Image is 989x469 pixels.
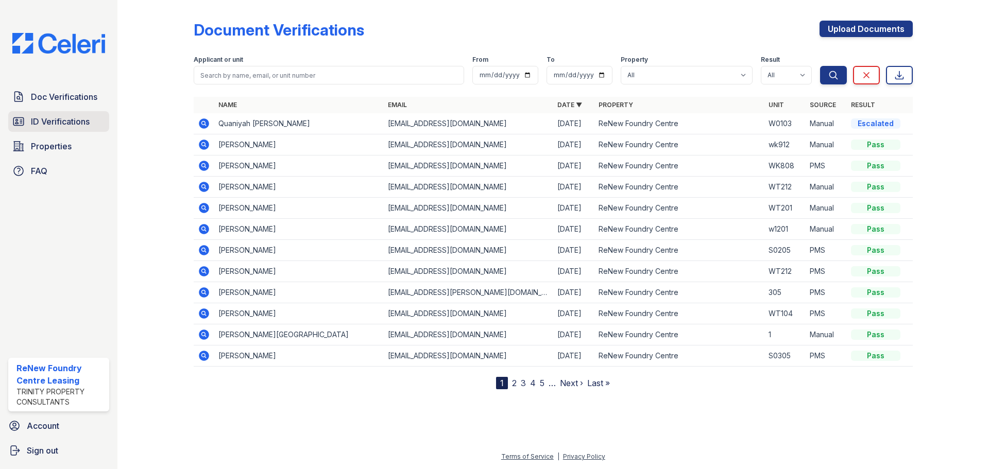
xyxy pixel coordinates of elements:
[521,378,526,388] a: 3
[384,219,553,240] td: [EMAIL_ADDRESS][DOMAIN_NAME]
[384,113,553,134] td: [EMAIL_ADDRESS][DOMAIN_NAME]
[384,261,553,282] td: [EMAIL_ADDRESS][DOMAIN_NAME]
[769,101,784,109] a: Unit
[851,224,900,234] div: Pass
[851,308,900,319] div: Pass
[594,134,764,155] td: ReNew Foundry Centre
[594,177,764,198] td: ReNew Foundry Centre
[764,177,806,198] td: WT212
[599,101,633,109] a: Property
[764,345,806,367] td: S0305
[547,56,555,64] label: To
[806,240,847,261] td: PMS
[764,219,806,240] td: w1201
[851,101,875,109] a: Result
[8,111,109,132] a: ID Verifications
[16,362,105,387] div: ReNew Foundry Centre Leasing
[594,240,764,261] td: ReNew Foundry Centre
[806,324,847,345] td: Manual
[8,161,109,181] a: FAQ
[621,56,648,64] label: Property
[557,101,582,109] a: Date ▼
[8,86,109,107] a: Doc Verifications
[384,282,553,303] td: [EMAIL_ADDRESS][PERSON_NAME][DOMAIN_NAME]
[384,240,553,261] td: [EMAIL_ADDRESS][DOMAIN_NAME]
[851,287,900,298] div: Pass
[496,377,508,389] div: 1
[563,453,605,460] a: Privacy Policy
[8,136,109,157] a: Properties
[764,240,806,261] td: S0205
[4,440,113,461] a: Sign out
[27,420,59,432] span: Account
[761,56,780,64] label: Result
[594,324,764,345] td: ReNew Foundry Centre
[764,134,806,155] td: wk912
[214,177,384,198] td: [PERSON_NAME]
[31,91,97,103] span: Doc Verifications
[806,113,847,134] td: Manual
[851,351,900,361] div: Pass
[851,161,900,171] div: Pass
[214,345,384,367] td: [PERSON_NAME]
[806,303,847,324] td: PMS
[806,282,847,303] td: PMS
[553,198,594,219] td: [DATE]
[594,198,764,219] td: ReNew Foundry Centre
[553,134,594,155] td: [DATE]
[806,177,847,198] td: Manual
[384,324,553,345] td: [EMAIL_ADDRESS][DOMAIN_NAME]
[384,303,553,324] td: [EMAIL_ADDRESS][DOMAIN_NAME]
[553,345,594,367] td: [DATE]
[820,21,913,37] a: Upload Documents
[472,56,488,64] label: From
[560,378,583,388] a: Next ›
[806,345,847,367] td: PMS
[214,198,384,219] td: [PERSON_NAME]
[4,415,113,436] a: Account
[851,203,900,213] div: Pass
[31,140,72,152] span: Properties
[594,155,764,177] td: ReNew Foundry Centre
[214,303,384,324] td: [PERSON_NAME]
[194,56,243,64] label: Applicant or unit
[501,453,554,460] a: Terms of Service
[594,303,764,324] td: ReNew Foundry Centre
[194,66,464,84] input: Search by name, email, or unit number
[549,377,556,389] span: …
[553,324,594,345] td: [DATE]
[851,140,900,150] div: Pass
[214,240,384,261] td: [PERSON_NAME]
[512,378,517,388] a: 2
[851,245,900,255] div: Pass
[851,329,900,340] div: Pass
[553,261,594,282] td: [DATE]
[214,282,384,303] td: [PERSON_NAME]
[594,282,764,303] td: ReNew Foundry Centre
[764,303,806,324] td: WT104
[27,444,58,457] span: Sign out
[764,198,806,219] td: WT201
[16,387,105,407] div: Trinity Property Consultants
[594,113,764,134] td: ReNew Foundry Centre
[764,282,806,303] td: 305
[806,198,847,219] td: Manual
[214,324,384,345] td: [PERSON_NAME][GEOGRAPHIC_DATA]
[214,113,384,134] td: Quaniyah [PERSON_NAME]
[764,261,806,282] td: WT212
[384,134,553,155] td: [EMAIL_ADDRESS][DOMAIN_NAME]
[764,155,806,177] td: WK808
[764,324,806,345] td: 1
[31,165,47,177] span: FAQ
[806,134,847,155] td: Manual
[553,155,594,177] td: [DATE]
[851,266,900,276] div: Pass
[384,345,553,367] td: [EMAIL_ADDRESS][DOMAIN_NAME]
[384,177,553,198] td: [EMAIL_ADDRESS][DOMAIN_NAME]
[553,240,594,261] td: [DATE]
[594,261,764,282] td: ReNew Foundry Centre
[594,219,764,240] td: ReNew Foundry Centre
[218,101,237,109] a: Name
[214,261,384,282] td: [PERSON_NAME]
